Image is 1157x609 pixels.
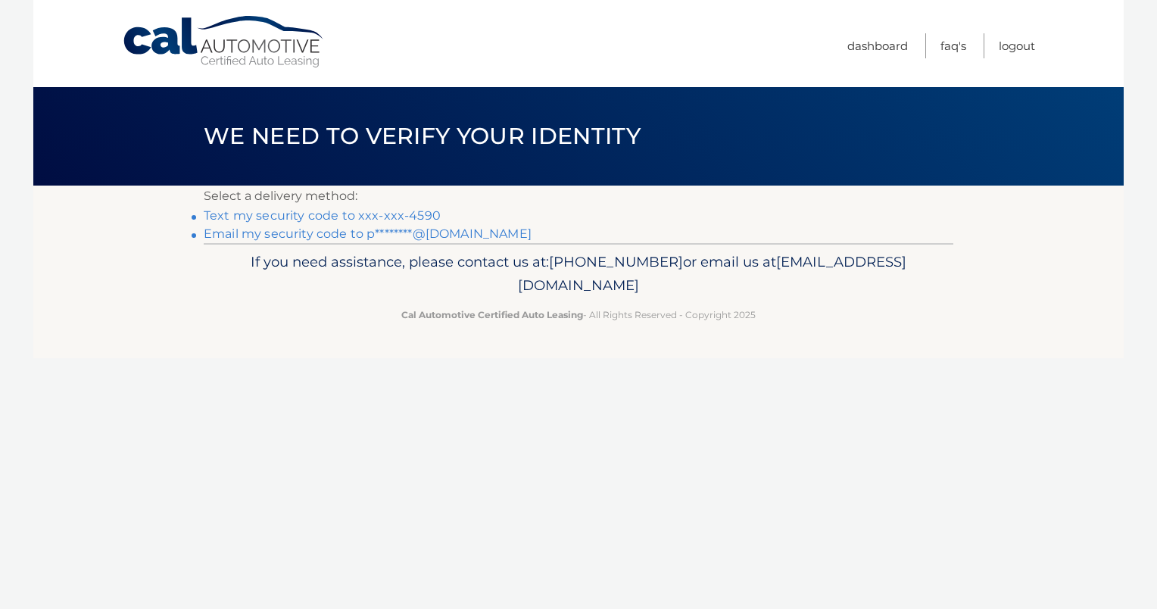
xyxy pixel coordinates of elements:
[940,33,966,58] a: FAQ's
[204,208,441,223] a: Text my security code to xxx-xxx-4590
[549,253,683,270] span: [PHONE_NUMBER]
[122,15,326,69] a: Cal Automotive
[214,307,943,323] p: - All Rights Reserved - Copyright 2025
[847,33,908,58] a: Dashboard
[401,309,583,320] strong: Cal Automotive Certified Auto Leasing
[204,226,532,241] a: Email my security code to p********@[DOMAIN_NAME]
[204,122,641,150] span: We need to verify your identity
[214,250,943,298] p: If you need assistance, please contact us at: or email us at
[204,186,953,207] p: Select a delivery method:
[999,33,1035,58] a: Logout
